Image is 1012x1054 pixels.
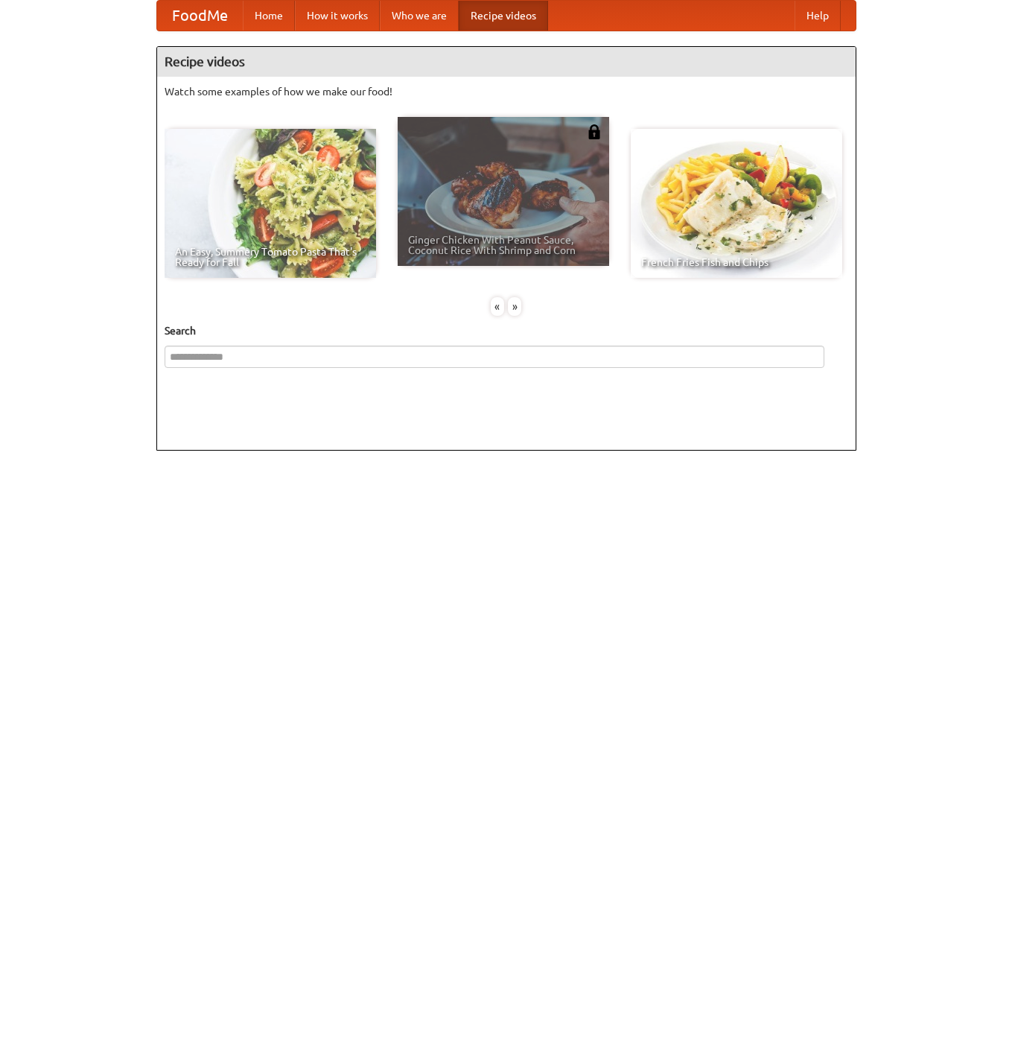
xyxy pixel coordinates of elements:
span: French Fries Fish and Chips [641,257,832,267]
img: 483408.png [587,124,602,139]
div: « [491,297,504,316]
a: Help [795,1,841,31]
a: Recipe videos [459,1,548,31]
h4: Recipe videos [157,47,856,77]
a: An Easy, Summery Tomato Pasta That's Ready for Fall [165,129,376,278]
div: » [508,297,521,316]
span: An Easy, Summery Tomato Pasta That's Ready for Fall [175,247,366,267]
h5: Search [165,323,848,338]
a: Home [243,1,295,31]
a: How it works [295,1,380,31]
p: Watch some examples of how we make our food! [165,84,848,99]
a: FoodMe [157,1,243,31]
a: French Fries Fish and Chips [631,129,842,278]
a: Who we are [380,1,459,31]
